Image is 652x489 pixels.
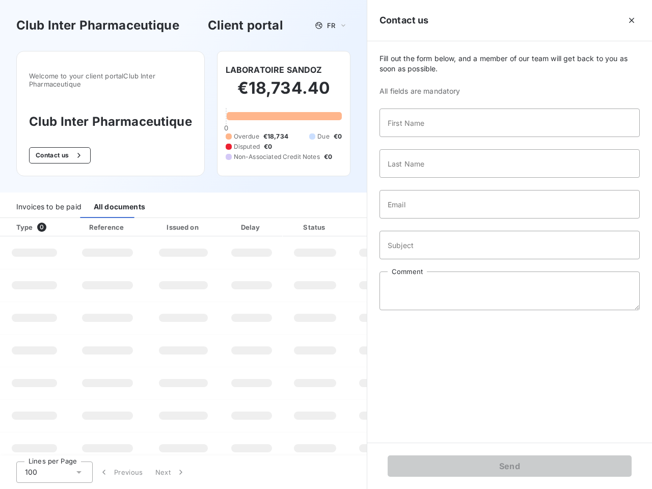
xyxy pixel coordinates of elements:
[16,16,179,35] h3: Club Inter Pharmaceutique
[379,149,640,178] input: placeholder
[379,86,640,96] span: All fields are mandatory
[234,142,260,151] span: Disputed
[37,223,46,232] span: 0
[324,152,332,161] span: €0
[226,78,342,108] h2: €18,734.40
[327,21,335,30] span: FR
[10,222,67,232] div: Type
[89,223,124,231] div: Reference
[226,64,322,76] h6: LABORATOIRE SANDOZ
[285,222,345,232] div: Status
[317,132,329,141] span: Due
[388,455,632,477] button: Send
[29,72,192,88] span: Welcome to your client portal Club Inter Pharmaceutique
[16,197,81,218] div: Invoices to be paid
[223,222,281,232] div: Delay
[208,16,283,35] h3: Client portal
[379,231,640,259] input: placeholder
[334,132,342,141] span: €0
[379,108,640,137] input: placeholder
[264,142,272,151] span: €0
[379,53,640,74] span: Fill out the form below, and a member of our team will get back to you as soon as possible.
[94,197,145,218] div: All documents
[29,147,91,164] button: Contact us
[148,222,219,232] div: Issued on
[25,467,37,477] span: 100
[234,132,259,141] span: Overdue
[349,222,415,232] div: Amount
[93,461,149,483] button: Previous
[149,461,192,483] button: Next
[234,152,320,161] span: Non-Associated Credit Notes
[263,132,288,141] span: €18,734
[379,190,640,219] input: placeholder
[29,113,192,131] h3: Club Inter Pharmaceutique
[379,13,429,28] h5: Contact us
[224,124,228,132] span: 0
